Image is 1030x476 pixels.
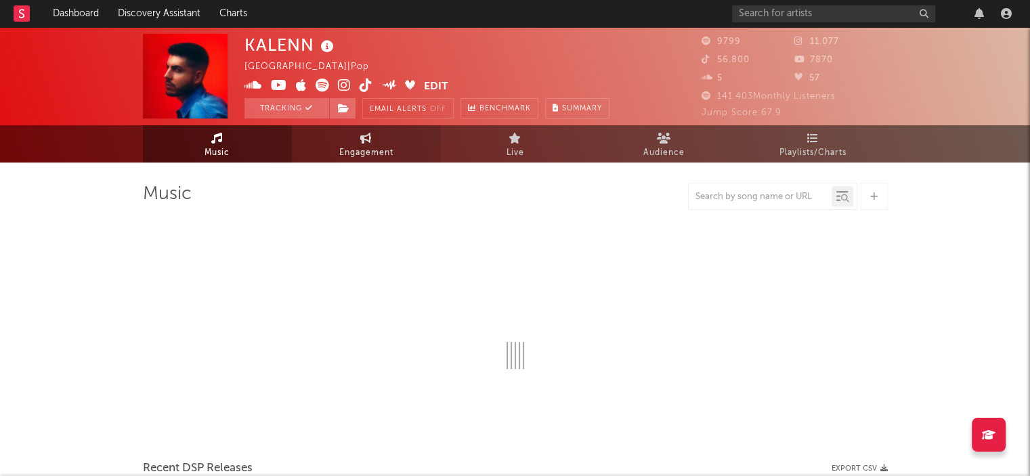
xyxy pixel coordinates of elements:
input: Search for artists [732,5,935,22]
button: Summary [545,98,609,118]
em: Off [430,106,446,113]
a: Engagement [292,125,441,163]
span: Music [205,145,230,161]
span: 57 [794,74,820,83]
span: Live [507,145,524,161]
span: 5 [702,74,723,83]
span: Benchmark [479,101,531,117]
a: Live [441,125,590,163]
button: Export CSV [832,464,888,473]
button: Email AlertsOff [362,98,454,118]
span: 11.077 [794,37,839,46]
a: Music [143,125,292,163]
div: [GEOGRAPHIC_DATA] | Pop [244,59,385,75]
span: 56.800 [702,56,750,64]
span: 7870 [794,56,833,64]
span: 9799 [702,37,741,46]
button: Tracking [244,98,329,118]
span: Playlists/Charts [779,145,846,161]
span: 141.403 Monthly Listeners [702,92,836,101]
a: Playlists/Charts [739,125,888,163]
div: KALENN [244,34,337,56]
a: Audience [590,125,739,163]
span: Jump Score: 67.9 [702,108,781,117]
input: Search by song name or URL [689,192,832,202]
span: Summary [562,105,602,112]
span: Engagement [339,145,393,161]
button: Edit [424,79,448,95]
span: Audience [643,145,685,161]
a: Benchmark [460,98,538,118]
